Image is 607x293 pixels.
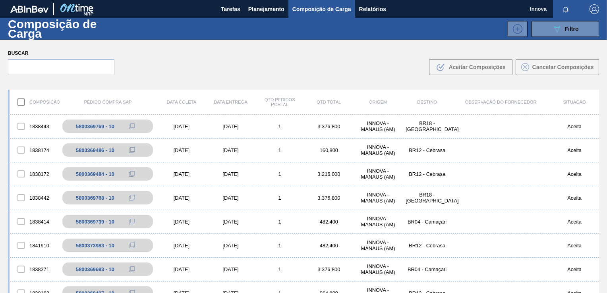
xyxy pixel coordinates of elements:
div: Nova Composição [504,21,528,37]
h1: Composição de Carga [8,19,133,38]
div: Aceita [550,171,599,177]
div: Copiar [124,264,140,274]
img: TNhmsLtSVTkK8tSr43FrP2fwEKptu5GPRR3wAAAABJRU5ErkJggg== [10,6,48,13]
div: 1 [255,123,304,129]
div: 3.376,800 [304,195,354,201]
div: INNOVA - MANAUS (AM) [354,144,403,156]
div: 3.376,800 [304,266,354,272]
div: INNOVA - MANAUS (AM) [354,239,403,251]
div: 5800369486 - 10 [76,147,114,153]
div: [DATE] [206,219,255,225]
div: Copiar [124,145,140,155]
div: [DATE] [157,195,206,201]
div: Copiar [124,121,140,131]
div: INNOVA - MANAUS (AM) [354,192,403,204]
span: Tarefas [221,4,240,14]
div: BR18 - Pernambuco [402,120,452,132]
div: Copiar [124,241,140,250]
div: 1 [255,195,304,201]
div: BR12 - Cebrasa [402,147,452,153]
div: BR04 - Camaçari [402,219,452,225]
label: Buscar [8,48,114,59]
div: Aceita [550,195,599,201]
div: 160,800 [304,147,354,153]
div: INNOVA - MANAUS (AM) [354,168,403,180]
div: [DATE] [157,123,206,129]
div: [DATE] [206,266,255,272]
div: INNOVA - MANAUS (AM) [354,120,403,132]
div: INNOVA - MANAUS (AM) [354,216,403,227]
div: Pedido Compra SAP [59,100,157,104]
font: 1838442 [29,195,49,201]
div: 3.376,800 [304,123,354,129]
font: Composição [29,100,60,104]
div: BR18 - Pernambuco [402,192,452,204]
div: Observação do Fornecedor [452,100,550,104]
font: 1838172 [29,171,49,177]
div: [DATE] [157,147,206,153]
div: Copiar [124,217,140,226]
div: 3.216,000 [304,171,354,177]
div: Data entrega [206,100,255,104]
font: 1838371 [29,266,49,272]
div: 5800369739 - 10 [76,219,114,225]
div: 1 [255,219,304,225]
div: 5800369693 - 10 [76,266,114,272]
span: Filtro [565,26,579,32]
div: [DATE] [206,123,255,129]
img: Logout [590,4,599,14]
div: Aceita [550,123,599,129]
div: 1 [255,147,304,153]
div: [DATE] [157,266,206,272]
div: BR12 - Cebrasa [402,243,452,249]
button: Filtro [532,21,599,37]
div: Copiar [124,193,140,202]
div: Data coleta [157,100,206,104]
div: Situação [550,100,599,104]
span: Aceitar Composições [448,64,505,70]
span: Planejamento [248,4,284,14]
div: 5800369484 - 10 [76,171,114,177]
div: BR04 - Camaçari [402,266,452,272]
div: Qtd Total [304,100,354,104]
font: 1838174 [29,147,49,153]
span: Relatórios [359,4,386,14]
div: [DATE] [157,171,206,177]
div: BR12 - Cebrasa [402,171,452,177]
div: Aceita [550,243,599,249]
div: 482,400 [304,219,354,225]
div: INNOVA - MANAUS (AM) [354,263,403,275]
div: 1 [255,243,304,249]
font: 1838443 [29,123,49,129]
div: [DATE] [157,243,206,249]
font: 1838414 [29,219,49,225]
div: Qtd Pedidos Portal [255,97,304,107]
div: [DATE] [206,171,255,177]
div: Aceita [550,219,599,225]
span: Cancelar Composições [532,64,594,70]
div: Copiar [124,169,140,179]
div: 1 [255,266,304,272]
div: 5800369768 - 10 [76,195,114,201]
div: 1 [255,171,304,177]
div: 482,400 [304,243,354,249]
div: Destino [402,100,452,104]
div: [DATE] [206,195,255,201]
div: 5800369769 - 10 [76,123,114,129]
span: Composição de Carga [292,4,351,14]
button: Aceitar Composições [429,59,512,75]
button: Cancelar Composições [516,59,599,75]
div: [DATE] [206,243,255,249]
div: [DATE] [157,219,206,225]
button: Notificações [553,4,578,15]
div: 5800373983 - 10 [76,243,114,249]
font: 1841910 [29,243,49,249]
div: Origem [354,100,403,104]
div: Aceita [550,147,599,153]
div: [DATE] [206,147,255,153]
div: Aceita [550,266,599,272]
